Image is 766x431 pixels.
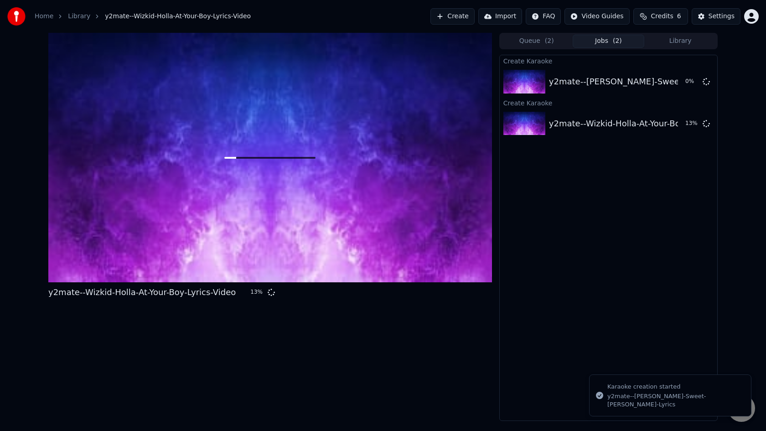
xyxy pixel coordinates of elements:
button: Library [644,35,716,48]
button: Video Guides [564,8,629,25]
button: FAQ [526,8,561,25]
span: Credits [651,12,673,21]
button: Queue [501,35,573,48]
div: y2mate--Wizkid-Holla-At-Your-Boy-Lyrics-Video [48,286,236,299]
div: 13 % [685,120,699,127]
img: youka [7,7,26,26]
span: 6 [677,12,681,21]
div: 13 % [250,289,264,296]
span: ( 2 ) [545,36,554,46]
button: Create [430,8,475,25]
span: y2mate--Wizkid-Holla-At-Your-Boy-Lyrics-Video [105,12,251,21]
div: Settings [709,12,735,21]
nav: breadcrumb [35,12,251,21]
div: 0 % [685,78,699,85]
button: Credits6 [633,8,688,25]
div: Karaoke creation started [607,382,744,391]
div: y2mate--[PERSON_NAME]-Sweet-[PERSON_NAME]-Lyrics [607,392,744,409]
div: y2mate--Wizkid-Holla-At-Your-Boy-Lyrics-Video [549,117,736,130]
a: Library [68,12,90,21]
a: Home [35,12,53,21]
button: Jobs [573,35,645,48]
div: Create Karaoke [500,97,717,108]
div: Create Karaoke [500,55,717,66]
button: Settings [692,8,740,25]
button: Import [478,8,522,25]
span: ( 2 ) [613,36,622,46]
